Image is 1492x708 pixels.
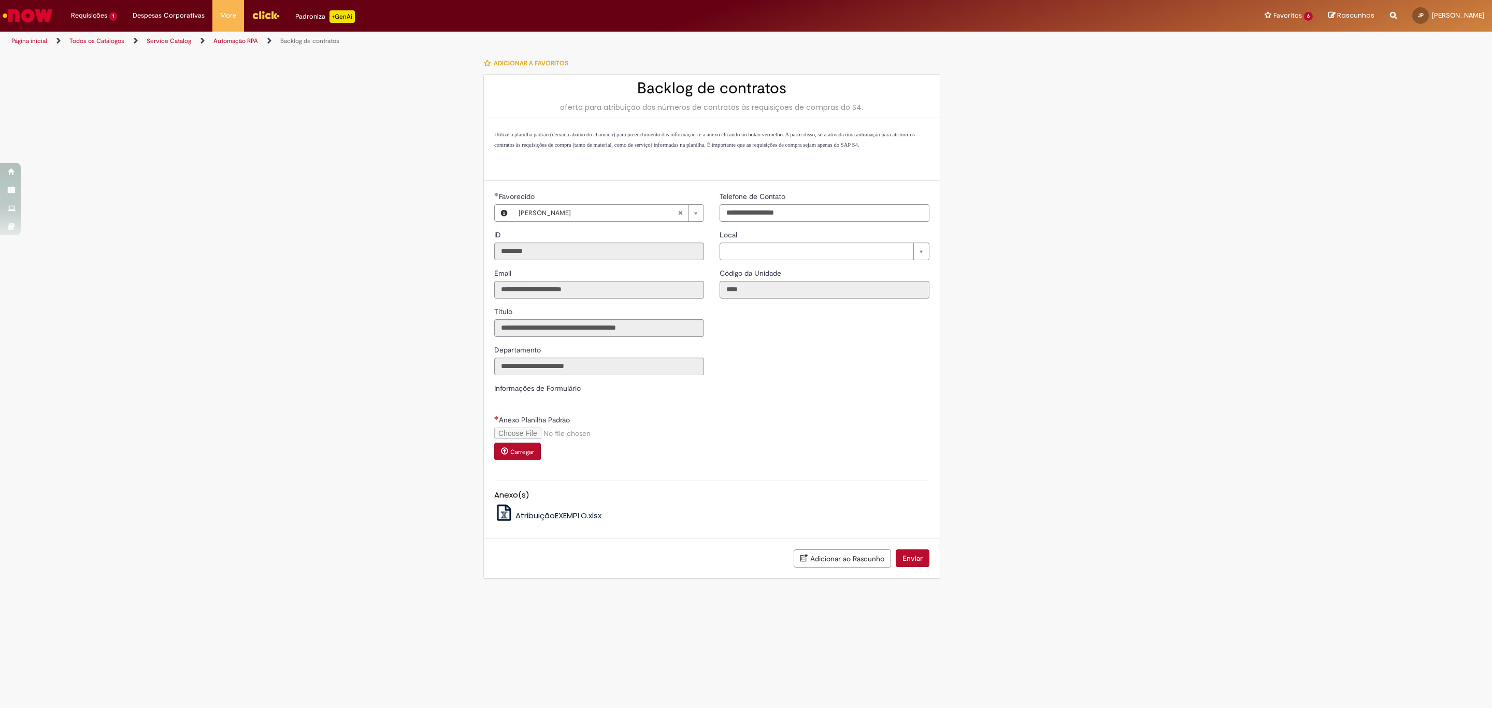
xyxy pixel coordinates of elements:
span: JP [1418,12,1424,19]
span: 1 [109,12,117,21]
button: Adicionar ao Rascunho [794,549,891,568]
span: Despesas Corporativas [133,10,205,21]
button: Adicionar a Favoritos [483,52,574,74]
span: Rascunhos [1337,10,1374,20]
a: Limpar campo Local [720,243,929,260]
input: Telefone de Contato [720,204,929,222]
a: Automação RPA [213,37,258,45]
input: Código da Unidade [720,281,929,299]
img: ServiceNow [1,5,54,26]
span: Somente leitura - ID [494,230,503,239]
span: Telefone de Contato [720,192,787,201]
span: Requisições [71,10,107,21]
a: AtribuiçãoEXEMPLO.xlsx [494,510,602,521]
span: Somente leitura - Título [494,307,514,316]
a: Rascunhos [1328,11,1374,21]
a: Service Catalog [147,37,191,45]
span: Anexo Planilha Padrão [499,415,572,424]
span: Utilize a planilha padrão (deixada abaixo do chamado) para preenchimento das informações e a anex... [494,132,915,148]
label: Informações de Formulário [494,384,581,393]
button: Carregar anexo de Anexo Planilha Padrão Required [494,443,541,460]
span: Somente leitura - Departamento [494,345,543,355]
label: Somente leitura - Título [494,306,514,317]
input: Departamento [494,358,704,375]
input: Título [494,319,704,337]
span: Necessários [494,416,499,420]
button: Favorecido, Visualizar este registro Joao Paulo Pereira [495,205,513,221]
label: Somente leitura - Email [494,268,513,278]
span: [PERSON_NAME] [1432,11,1484,20]
span: AtribuiçãoEXEMPLO.xlsx [515,510,601,521]
abbr: Limpar campo Favorecido [672,205,688,221]
img: click_logo_yellow_360x200.png [252,7,280,23]
button: Enviar [896,549,929,567]
span: Favorecido, Joao Paulo Pereira [499,192,537,201]
span: Obrigatório Preenchido [494,192,499,196]
a: Todos os Catálogos [69,37,124,45]
input: ID [494,243,704,260]
label: Somente leitura - ID [494,230,503,240]
a: Backlog de contratos [280,37,339,45]
span: Adicionar a Favoritos [494,59,568,67]
p: +GenAi [329,10,355,23]
h2: Backlog de contratos [494,80,929,97]
span: More [220,10,236,21]
div: oferta para atribuição dos números de contratos às requisições de compras do S4. [494,102,929,112]
input: Email [494,281,704,299]
a: [PERSON_NAME]Limpar campo Favorecido [513,205,704,221]
div: Padroniza [295,10,355,23]
h5: Anexo(s) [494,491,929,500]
a: Página inicial [11,37,47,45]
ul: Trilhas de página [8,32,987,51]
span: Favoritos [1273,10,1302,21]
span: 6 [1304,12,1313,21]
small: Carregar [510,448,534,456]
span: [PERSON_NAME] [519,205,678,221]
span: Local [720,230,739,239]
label: Somente leitura - Departamento [494,345,543,355]
label: Somente leitura - Código da Unidade [720,268,783,278]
